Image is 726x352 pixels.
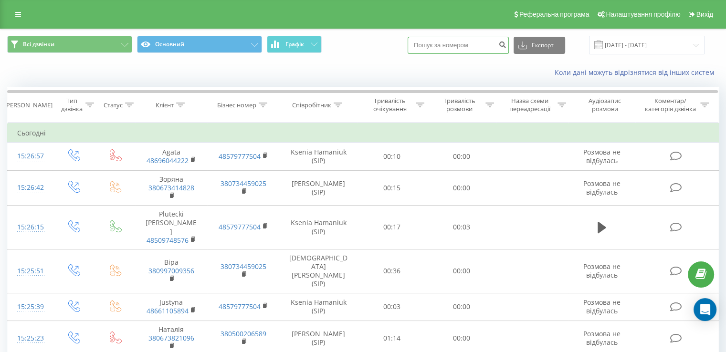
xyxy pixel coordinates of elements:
[221,262,266,271] a: 380734459025
[135,206,207,249] td: Plutecki [PERSON_NAME]
[219,152,261,161] a: 48579777504
[7,36,132,53] button: Всі дзвінки
[577,97,633,113] div: Аудіозапис розмови
[217,101,256,109] div: Бізнес номер
[358,293,427,321] td: 00:03
[292,101,331,109] div: Співробітник
[135,293,207,321] td: Justyna
[135,170,207,206] td: Зоряна
[17,178,42,197] div: 15:26:42
[219,222,261,231] a: 48579777504
[17,329,42,348] div: 15:25:23
[583,329,621,347] span: Розмова не відбулась
[60,97,83,113] div: Тип дзвінка
[280,249,358,293] td: [DEMOGRAPHIC_DATA][PERSON_NAME] (SIP)
[17,147,42,166] div: 15:26:57
[17,298,42,316] div: 15:25:39
[148,333,194,342] a: 380673821096
[148,183,194,192] a: 380673414828
[694,298,716,321] div: Open Intercom Messenger
[427,249,496,293] td: 00:00
[435,97,483,113] div: Тривалість розмови
[280,293,358,321] td: Ksenia Hamaniuk (SIP)
[583,179,621,197] span: Розмова не відбулась
[555,68,719,77] a: Коли дані можуть відрізнятися вiд інших систем
[358,206,427,249] td: 00:17
[280,170,358,206] td: [PERSON_NAME] (SIP)
[427,293,496,321] td: 00:00
[137,36,262,53] button: Основний
[366,97,414,113] div: Тривалість очікування
[156,101,174,109] div: Клієнт
[17,262,42,280] div: 15:25:51
[696,10,713,18] span: Вихід
[583,262,621,280] span: Розмова не відбулась
[219,302,261,311] a: 48579777504
[606,10,680,18] span: Налаштування профілю
[147,156,189,165] a: 48696044222
[221,329,266,338] a: 380500206589
[8,124,719,143] td: Сьогодні
[642,97,698,113] div: Коментар/категорія дзвінка
[505,97,555,113] div: Назва схеми переадресації
[23,41,54,48] span: Всі дзвінки
[148,266,194,275] a: 380997009356
[147,236,189,245] a: 48509748576
[514,37,565,54] button: Експорт
[147,306,189,315] a: 48661105894
[427,170,496,206] td: 00:00
[358,249,427,293] td: 00:36
[104,101,123,109] div: Статус
[427,206,496,249] td: 00:03
[408,37,509,54] input: Пошук за номером
[135,143,207,170] td: Agata
[285,41,304,48] span: Графік
[280,206,358,249] td: Ksenia Hamaniuk (SIP)
[583,298,621,315] span: Розмова не відбулась
[17,218,42,237] div: 15:26:15
[358,143,427,170] td: 00:10
[267,36,322,53] button: Графік
[221,179,266,188] a: 380734459025
[519,10,589,18] span: Реферальна програма
[135,249,207,293] td: Віра
[427,143,496,170] td: 00:00
[358,170,427,206] td: 00:15
[280,143,358,170] td: Ksenia Hamaniuk (SIP)
[4,101,53,109] div: [PERSON_NAME]
[583,147,621,165] span: Розмова не відбулась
